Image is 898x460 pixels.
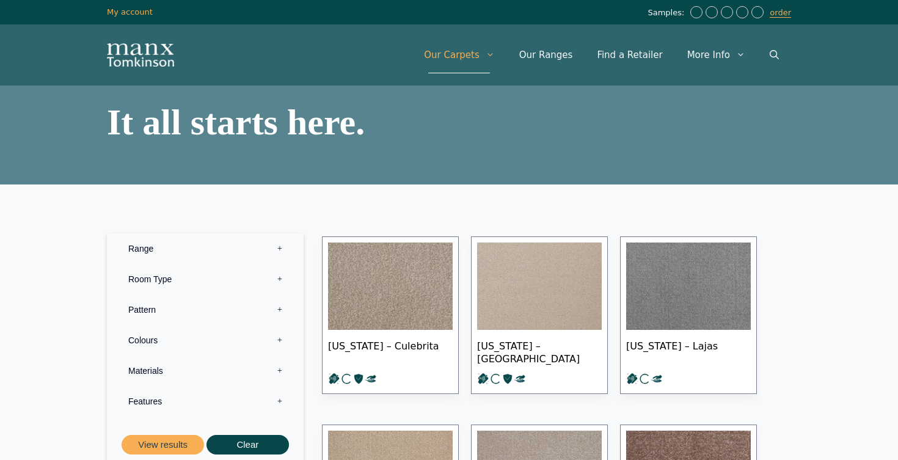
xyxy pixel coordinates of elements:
label: Room Type [116,264,294,294]
a: [US_STATE] – Culebrita [322,236,459,395]
span: [US_STATE] – [GEOGRAPHIC_DATA] [477,330,602,373]
label: Pattern [116,294,294,325]
button: Clear [206,435,289,455]
a: [US_STATE] – Lajas [620,236,757,395]
span: [US_STATE] – Culebrita [328,330,453,373]
a: Find a Retailer [585,37,674,73]
a: [US_STATE] – [GEOGRAPHIC_DATA] [471,236,608,395]
span: Samples: [648,8,687,18]
h1: It all starts here. [107,104,443,141]
button: View results [122,435,204,455]
a: My account [107,7,153,16]
label: Features [116,386,294,417]
a: Our Ranges [507,37,585,73]
label: Materials [116,356,294,386]
nav: Primary [412,37,791,73]
a: Our Carpets [412,37,507,73]
a: Open Search Bar [757,37,791,73]
a: More Info [675,37,757,73]
label: Colours [116,325,294,356]
label: Range [116,233,294,264]
span: [US_STATE] – Lajas [626,330,751,373]
img: Manx Tomkinson [107,43,174,67]
a: order [770,8,791,18]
